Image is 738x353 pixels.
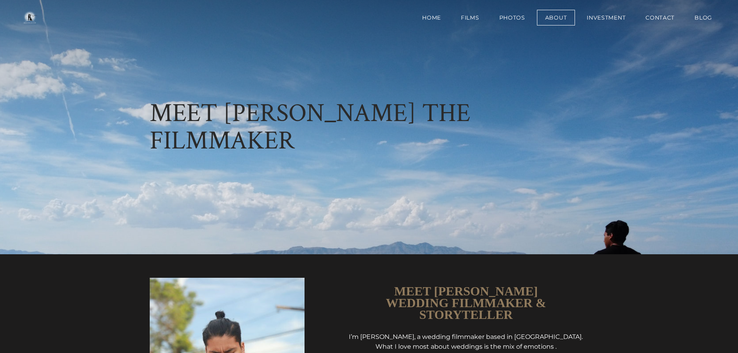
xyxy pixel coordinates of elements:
[16,10,44,25] img: One in a Million Films | Los Angeles Wedding Videographer
[386,284,546,322] font: Meet [PERSON_NAME] Wedding filmmaker & storyteller
[578,10,634,25] a: Investment
[453,10,488,25] a: Films
[537,10,575,25] a: About
[686,10,720,25] a: BLOG
[150,100,589,155] h2: MEET [PERSON_NAME] THE FILMMAKER
[637,10,683,25] a: Contact
[414,10,449,25] a: Home
[491,10,533,25] a: Photos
